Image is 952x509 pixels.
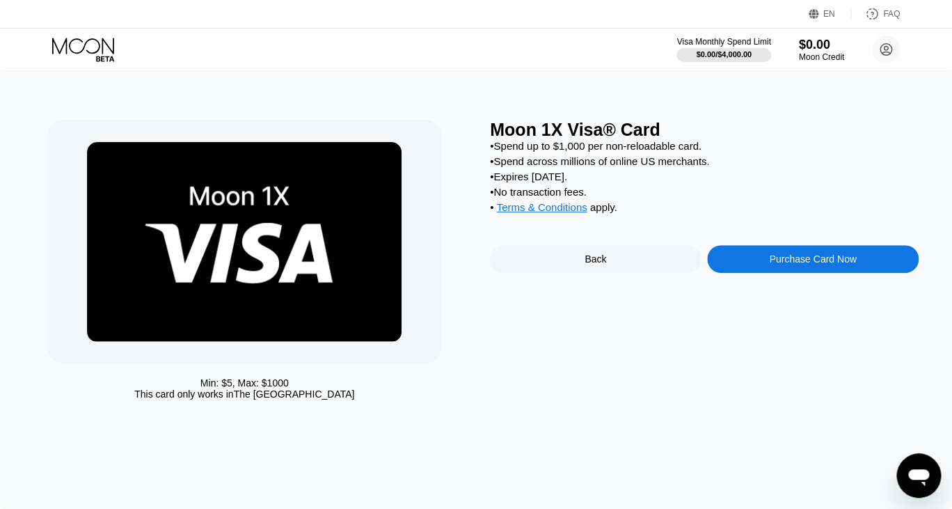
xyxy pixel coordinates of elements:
[707,245,918,273] div: Purchase Card Now
[200,377,289,389] div: Min: $ 5 , Max: $ 1000
[823,9,835,19] div: EN
[799,52,844,62] div: Moon Credit
[769,253,856,265] div: Purchase Card Now
[883,9,900,19] div: FAQ
[496,201,587,217] div: Terms & Conditions
[490,186,919,198] div: • No transaction fees.
[490,171,919,182] div: • Expires [DATE].
[809,7,851,21] div: EN
[696,50,752,58] div: $0.00 / $4,000.00
[799,38,844,52] div: $0.00
[490,155,919,167] div: • Spend across millions of online US merchants.
[496,201,587,213] span: Terms & Conditions
[676,37,770,62] div: Visa Monthly Spend Limit$0.00/$4,000.00
[799,38,844,62] div: $0.00Moon Credit
[490,201,919,217] div: • apply .
[676,37,770,47] div: Visa Monthly Spend Limit
[851,7,900,21] div: FAQ
[134,389,354,400] div: This card only works in The [GEOGRAPHIC_DATA]
[585,253,606,265] div: Back
[490,140,919,152] div: • Spend up to $1,000 per non-reloadable card.
[490,245,701,273] div: Back
[490,120,919,140] div: Moon 1X Visa® Card
[896,453,941,498] iframe: Button to launch messaging window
